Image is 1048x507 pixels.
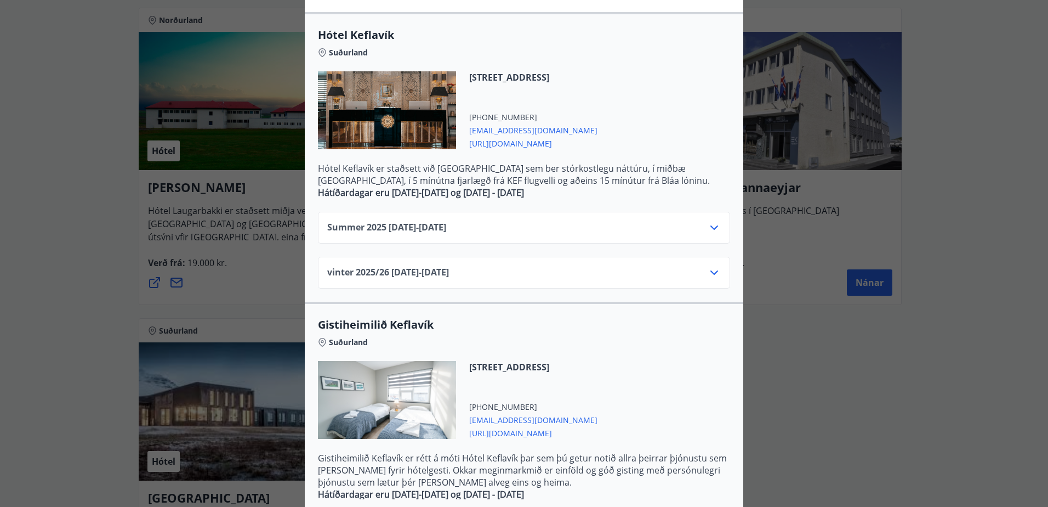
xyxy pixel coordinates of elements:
[318,162,730,187] p: Hótel Keflavík er staðsett við [GEOGRAPHIC_DATA] sem ber stórkostlegu náttúru, í miðbæ [GEOGRAPHI...
[469,112,597,123] span: [PHONE_NUMBER]
[469,71,597,83] span: [STREET_ADDRESS]
[318,27,730,43] span: Hótel Keflavík
[318,187,524,199] strong: Hátíðardagar eru [DATE]-[DATE] og [DATE] - [DATE]
[469,136,597,149] span: [URL][DOMAIN_NAME]
[469,123,597,136] span: [EMAIL_ADDRESS][DOMAIN_NAME]
[329,47,368,58] span: Suðurland
[327,221,446,234] span: Summer 2025 [DATE] - [DATE]
[327,266,449,279] span: vinter 2025/26 [DATE] - [DATE]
